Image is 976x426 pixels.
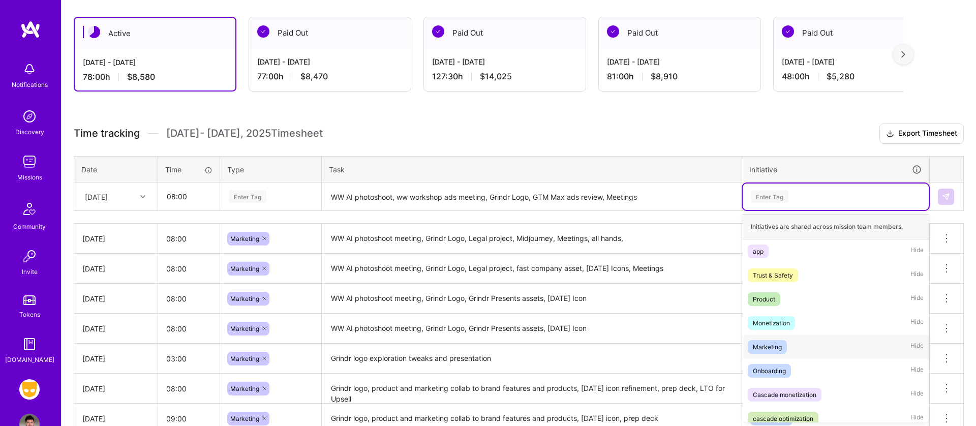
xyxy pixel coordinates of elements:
[74,127,140,140] span: Time tracking
[753,270,793,281] div: Trust & Safety
[220,156,322,182] th: Type
[300,71,328,82] span: $8,470
[322,156,742,182] th: Task
[910,412,924,425] span: Hide
[158,225,220,252] input: HH:MM
[753,415,782,422] span: Marketing
[230,325,259,332] span: Marketing
[229,189,266,204] div: Enter Tag
[323,184,741,210] textarea: WW AI photoshoot, ww workshop ads meeting, Grindr Logo, GTM Max ads review, Meetings
[607,56,752,67] div: [DATE] - [DATE]
[480,71,512,82] span: $14,025
[886,129,894,139] i: icon Download
[942,193,950,201] img: Submit
[257,56,403,67] div: [DATE] - [DATE]
[158,285,220,312] input: HH:MM
[901,51,905,58] img: right
[5,354,54,365] div: [DOMAIN_NAME]
[82,263,149,274] div: [DATE]
[17,172,42,182] div: Missions
[879,124,964,144] button: Export Timesheet
[743,214,929,239] div: Initiatives are shared across mission team members.
[19,334,40,354] img: guide book
[127,72,155,82] span: $8,580
[230,295,259,302] span: Marketing
[166,127,323,140] span: [DATE] - [DATE] , 2025 Timesheet
[753,246,764,257] div: app
[82,413,149,424] div: [DATE]
[774,17,935,48] div: Paid Out
[323,315,741,343] textarea: WW AI photoshoot meeting, Grindr Logo, Grindr Presents assets, [DATE] Icon
[749,164,922,175] div: Initiative
[75,18,235,49] div: Active
[782,56,927,67] div: [DATE] - [DATE]
[910,364,924,378] span: Hide
[82,353,149,364] div: [DATE]
[257,25,269,38] img: Paid Out
[323,255,741,283] textarea: WW AI photoshoot meeting, Grindr Logo, Legal project, fast company asset, [DATE] Icons, Meetings
[827,71,855,82] span: $5,280
[323,225,741,253] textarea: WW AI photoshoot meeting, Grindr Logo, Legal project, Midjourney, Meetings, all hands,
[432,25,444,38] img: Paid Out
[910,388,924,402] span: Hide
[19,151,40,172] img: teamwork
[83,72,227,82] div: 78:00 h
[82,233,149,244] div: [DATE]
[910,292,924,306] span: Hide
[158,255,220,282] input: HH:MM
[257,71,403,82] div: 77:00 h
[17,379,42,400] a: Grindr: Product & Marketing
[910,340,924,354] span: Hide
[230,385,259,392] span: Marketing
[19,379,40,400] img: Grindr: Product & Marketing
[607,25,619,38] img: Paid Out
[140,194,145,199] i: icon Chevron
[607,71,752,82] div: 81:00 h
[12,79,48,90] div: Notifications
[323,285,741,313] textarea: WW AI photoshoot meeting, Grindr Logo, Grindr Presents assets, [DATE] Icon
[424,17,586,48] div: Paid Out
[165,164,212,175] div: Time
[753,294,775,305] div: Product
[249,17,411,48] div: Paid Out
[753,413,813,424] div: cascade optimization
[753,389,816,400] div: Cascade monetization
[23,295,36,305] img: tokens
[230,235,259,242] span: Marketing
[158,375,220,402] input: HH:MM
[323,345,741,373] textarea: Grindr logo exploration tweaks and presentation
[599,17,760,48] div: Paid Out
[20,20,41,39] img: logo
[159,183,219,210] input: HH:MM
[82,293,149,304] div: [DATE]
[230,355,259,362] span: Marketing
[15,127,44,137] div: Discovery
[753,366,786,376] div: Onboarding
[753,342,782,352] div: Marketing
[19,309,40,320] div: Tokens
[17,197,42,221] img: Community
[158,345,220,372] input: HH:MM
[19,59,40,79] img: bell
[323,375,741,403] textarea: Grindr logo, product and marketing collab to brand features and products, [DATE] icon refinement,...
[910,268,924,282] span: Hide
[82,323,149,334] div: [DATE]
[85,191,108,202] div: [DATE]
[88,26,100,38] img: Active
[19,106,40,127] img: discovery
[782,71,927,82] div: 48:00 h
[753,318,790,328] div: Monetization
[230,265,259,272] span: Marketing
[19,246,40,266] img: Invite
[782,25,794,38] img: Paid Out
[83,57,227,68] div: [DATE] - [DATE]
[751,189,788,204] div: Enter Tag
[432,71,577,82] div: 127:30 h
[74,156,158,182] th: Date
[158,315,220,342] input: HH:MM
[910,245,924,258] span: Hide
[651,71,678,82] span: $8,910
[230,415,259,422] span: Marketing
[13,221,46,232] div: Community
[910,316,924,330] span: Hide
